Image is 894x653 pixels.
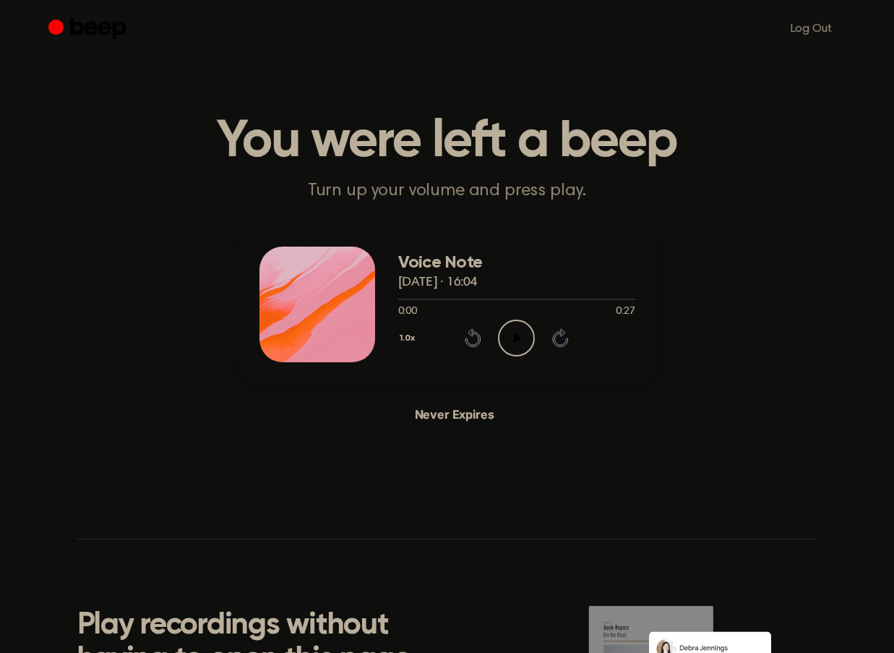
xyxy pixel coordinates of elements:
[170,179,725,203] p: Turn up your volume and press play.
[616,304,635,320] span: 0:27
[776,12,846,46] a: Log Out
[48,15,130,43] a: Beep
[398,253,635,273] h3: Voice Note
[239,406,656,423] div: Never Expires
[77,116,817,168] h1: You were left a beep
[398,276,478,289] span: [DATE] · 16:04
[398,326,421,351] button: 1.0x
[398,304,417,320] span: 0:00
